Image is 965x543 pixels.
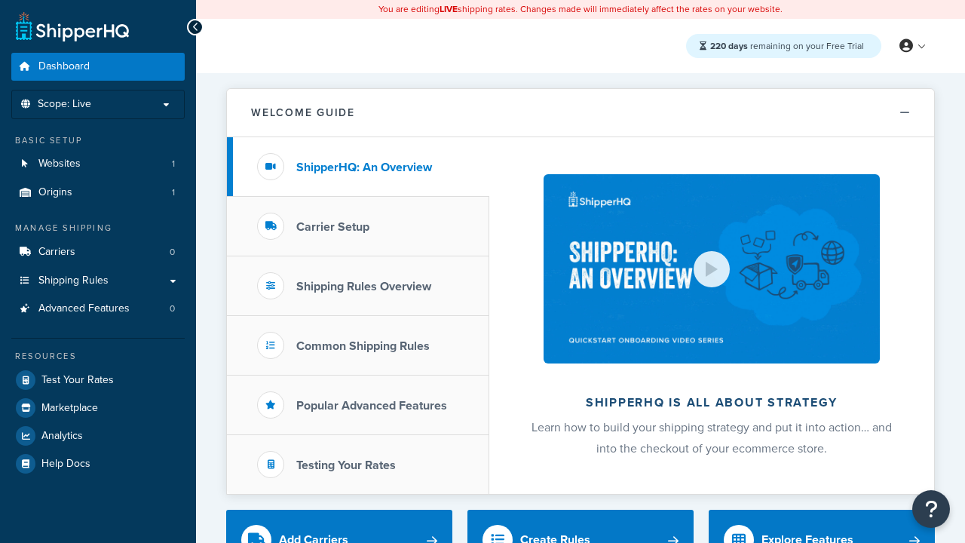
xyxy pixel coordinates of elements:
[38,158,81,170] span: Websites
[11,394,185,422] a: Marketplace
[11,222,185,235] div: Manage Shipping
[41,374,114,387] span: Test Your Rates
[38,98,91,111] span: Scope: Live
[170,302,175,315] span: 0
[296,399,447,413] h3: Popular Advanced Features
[11,295,185,323] li: Advanced Features
[251,107,355,118] h2: Welcome Guide
[529,396,894,410] h2: ShipperHQ is all about strategy
[11,150,185,178] a: Websites1
[296,459,396,472] h3: Testing Your Rates
[11,295,185,323] a: Advanced Features0
[11,238,185,266] a: Carriers0
[170,246,175,259] span: 0
[38,186,72,199] span: Origins
[227,89,934,137] button: Welcome Guide
[38,302,130,315] span: Advanced Features
[172,158,175,170] span: 1
[296,339,430,353] h3: Common Shipping Rules
[41,402,98,415] span: Marketplace
[440,2,458,16] b: LIVE
[11,367,185,394] a: Test Your Rates
[11,267,185,295] a: Shipping Rules
[11,134,185,147] div: Basic Setup
[532,419,892,457] span: Learn how to build your shipping strategy and put it into action… and into the checkout of your e...
[11,450,185,477] a: Help Docs
[296,280,431,293] h3: Shipping Rules Overview
[544,174,880,364] img: ShipperHQ is all about strategy
[11,179,185,207] li: Origins
[41,458,90,471] span: Help Docs
[11,179,185,207] a: Origins1
[38,246,75,259] span: Carriers
[11,350,185,363] div: Resources
[41,430,83,443] span: Analytics
[710,39,864,53] span: remaining on your Free Trial
[38,60,90,73] span: Dashboard
[912,490,950,528] button: Open Resource Center
[11,53,185,81] a: Dashboard
[296,220,369,234] h3: Carrier Setup
[11,422,185,449] a: Analytics
[172,186,175,199] span: 1
[296,161,432,174] h3: ShipperHQ: An Overview
[11,238,185,266] li: Carriers
[11,150,185,178] li: Websites
[38,275,109,287] span: Shipping Rules
[710,39,748,53] strong: 220 days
